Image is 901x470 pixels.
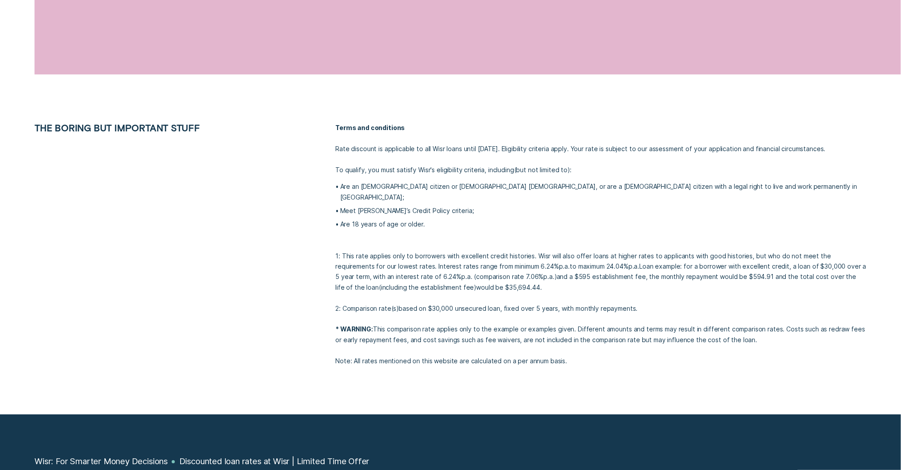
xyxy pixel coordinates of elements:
p: Are 18 years of age or older. [340,219,866,229]
p: Note: All rates mentioned on this website are calculated on a per annum basis. [335,356,866,366]
span: p.a. [628,262,639,270]
a: Wisr: For Smarter Money Decisions [35,456,168,466]
strong: Terms and conditions [335,124,405,131]
p: This comparison rate applies only to the example or examples given. Different amounts and terms m... [335,324,866,345]
span: ) [554,273,557,280]
span: ( [514,166,516,174]
span: p.a. [543,273,554,280]
span: Per Annum [559,262,570,270]
span: ( [391,305,394,312]
span: ) [567,166,570,174]
h2: THE BORING BUT IMPORTANT STUFF [30,122,270,133]
p: To qualify, you must satisfy Wisr's eligibility criteria, including but not limited to : [335,165,866,175]
p: Meet [PERSON_NAME]’s Credit Policy criteria; [340,205,866,216]
p: Rate discount is applicable to all Wisr loans until [DATE]. Eligibility criteria apply. Your rate... [335,144,866,154]
strong: * WARNING: [335,325,373,333]
a: Discounted loan rates at Wisr | Limited Time Offer [179,456,370,466]
span: ( [474,273,476,280]
span: Per Annum [543,273,554,280]
p: Are an [DEMOGRAPHIC_DATA] citizen or [DEMOGRAPHIC_DATA] [DEMOGRAPHIC_DATA], or are a [DEMOGRAPHIC... [340,181,866,202]
span: ) [396,305,399,312]
span: ( [379,283,381,291]
span: p.a. [461,273,472,280]
p: 1: This rate applies only to borrowers with excellent credit histories. Wisr will also offer loan... [335,240,866,313]
span: Per Annum [461,273,472,280]
span: p.a. [559,262,570,270]
span: ) [474,283,476,291]
span: Per Annum [628,262,639,270]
